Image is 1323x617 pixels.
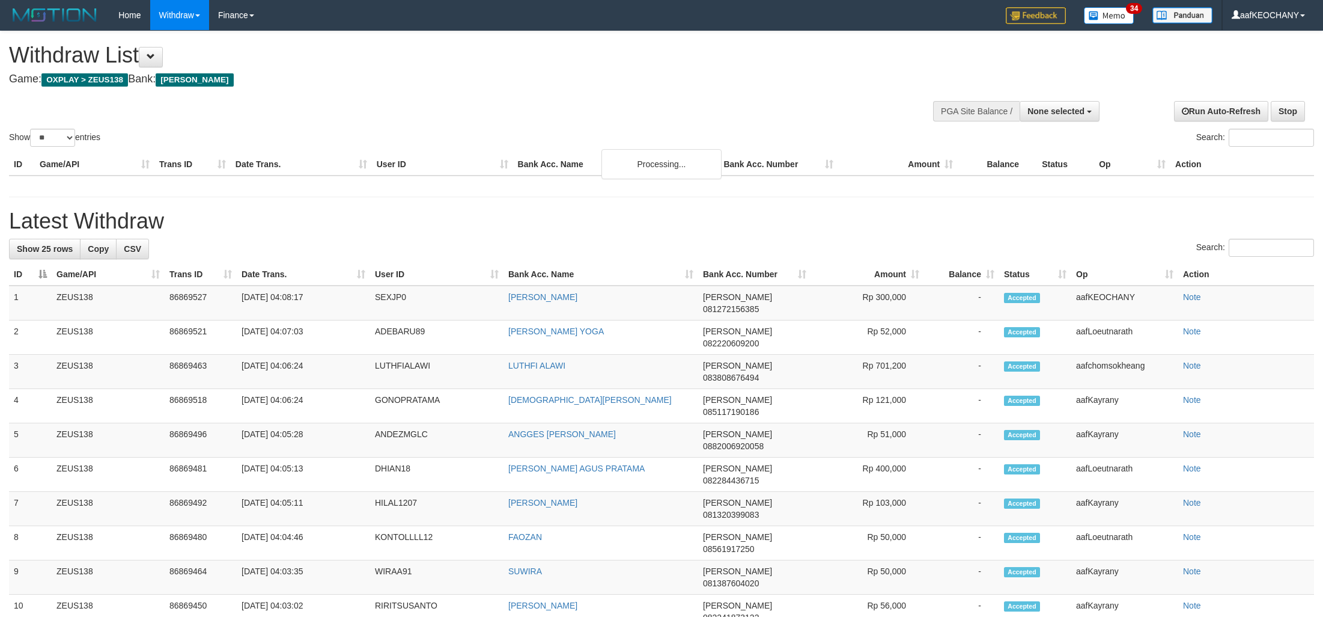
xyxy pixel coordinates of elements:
[811,492,924,526] td: Rp 103,000
[811,458,924,492] td: Rp 400,000
[508,532,542,542] a: FAOZAN
[1071,389,1178,423] td: aafKayrany
[1126,3,1142,14] span: 34
[52,355,165,389] td: ZEUS138
[703,327,772,336] span: [PERSON_NAME]
[508,566,542,576] a: SUWIRA
[35,153,154,176] th: Game/API
[1178,263,1314,286] th: Action
[1071,263,1178,286] th: Op: activate to sort column ascending
[80,239,117,259] a: Copy
[154,153,231,176] th: Trans ID
[703,464,772,473] span: [PERSON_NAME]
[703,601,772,610] span: [PERSON_NAME]
[9,239,81,259] a: Show 25 rows
[9,458,52,492] td: 6
[237,355,370,389] td: [DATE] 04:06:24
[1183,327,1201,336] a: Note
[165,389,237,423] td: 86869518
[237,286,370,321] td: [DATE] 04:08:17
[41,73,128,87] span: OXPLAY > ZEUS138
[165,560,237,595] td: 86869464
[508,429,616,439] a: ANGGES [PERSON_NAME]
[52,263,165,286] th: Game/API: activate to sort column ascending
[1071,321,1178,355] td: aafLoeutnarath
[9,153,35,176] th: ID
[958,153,1037,176] th: Balance
[1004,601,1040,612] span: Accepted
[811,423,924,458] td: Rp 51,000
[933,101,1020,121] div: PGA Site Balance /
[165,458,237,492] td: 86869481
[9,263,52,286] th: ID: activate to sort column descending
[165,321,237,355] td: 86869521
[698,263,811,286] th: Bank Acc. Number: activate to sort column ascending
[924,458,999,492] td: -
[1084,7,1134,24] img: Button%20Memo.svg
[237,423,370,458] td: [DATE] 04:05:28
[370,389,503,423] td: GONOPRATAMA
[924,321,999,355] td: -
[237,458,370,492] td: [DATE] 04:05:13
[88,244,109,254] span: Copy
[30,129,75,147] select: Showentries
[52,389,165,423] td: ZEUS138
[513,153,719,176] th: Bank Acc. Name
[237,492,370,526] td: [DATE] 04:05:11
[703,579,759,588] span: Copy 081387604020 to clipboard
[9,560,52,595] td: 9
[370,492,503,526] td: HILAL1207
[601,149,722,179] div: Processing...
[52,423,165,458] td: ZEUS138
[503,263,698,286] th: Bank Acc. Name: activate to sort column ascending
[508,292,577,302] a: [PERSON_NAME]
[1071,286,1178,321] td: aafKEOCHANY
[508,327,604,336] a: [PERSON_NAME] YOGA
[1183,429,1201,439] a: Note
[370,355,503,389] td: LUTHFIALAWI
[1183,566,1201,576] a: Note
[703,339,759,348] span: Copy 082220609200 to clipboard
[370,526,503,560] td: KONTOLLLL12
[811,321,924,355] td: Rp 52,000
[703,429,772,439] span: [PERSON_NAME]
[17,244,73,254] span: Show 25 rows
[237,389,370,423] td: [DATE] 04:06:24
[52,492,165,526] td: ZEUS138
[703,373,759,382] span: Copy 083808676494 to clipboard
[1071,526,1178,560] td: aafLoeutnarath
[924,560,999,595] td: -
[370,458,503,492] td: DHIAN18
[9,286,52,321] td: 1
[1183,292,1201,302] a: Note
[1027,106,1084,116] span: None selected
[52,526,165,560] td: ZEUS138
[9,423,52,458] td: 5
[703,361,772,370] span: [PERSON_NAME]
[372,153,513,176] th: User ID
[1004,327,1040,337] span: Accepted
[508,498,577,508] a: [PERSON_NAME]
[165,526,237,560] td: 86869480
[508,395,672,405] a: [DEMOGRAPHIC_DATA][PERSON_NAME]
[9,389,52,423] td: 4
[924,492,999,526] td: -
[1004,293,1040,303] span: Accepted
[1196,239,1314,257] label: Search:
[165,355,237,389] td: 86869463
[1271,101,1305,121] a: Stop
[1183,361,1201,370] a: Note
[811,286,924,321] td: Rp 300,000
[370,263,503,286] th: User ID: activate to sort column ascending
[838,153,958,176] th: Amount
[508,601,577,610] a: [PERSON_NAME]
[924,526,999,560] td: -
[9,355,52,389] td: 3
[703,566,772,576] span: [PERSON_NAME]
[703,498,772,508] span: [PERSON_NAME]
[124,244,141,254] span: CSV
[370,286,503,321] td: SEXJP0
[924,263,999,286] th: Balance: activate to sort column ascending
[703,532,772,542] span: [PERSON_NAME]
[9,43,870,67] h1: Withdraw List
